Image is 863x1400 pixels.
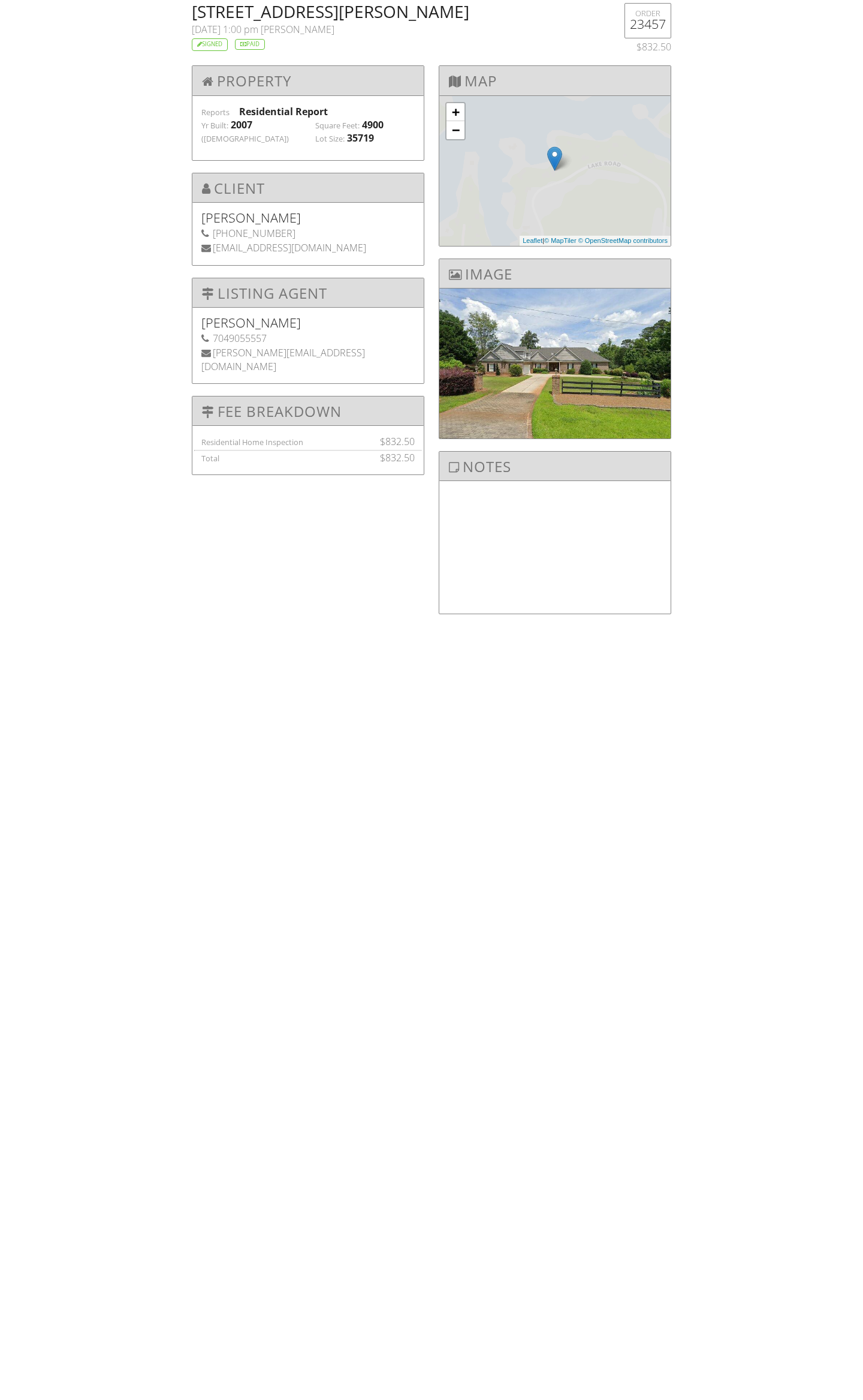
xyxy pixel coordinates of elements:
label: Yr Built: [201,121,228,131]
h3: Listing Agent [192,278,424,308]
h3: Fee Breakdown [192,396,424,426]
a: © MapTiler [544,237,577,244]
div: Residential Report [239,105,415,118]
a: Leaflet [523,237,542,244]
div: [PHONE_NUMBER] [201,227,415,240]
div: 2007 [231,118,252,131]
div: [EMAIL_ADDRESS][DOMAIN_NAME] [201,241,415,254]
h3: Notes [439,452,671,481]
h5: 23457 [630,18,666,30]
label: Square Feet: [315,121,360,131]
div: $832.50 [604,40,671,53]
h5: [PERSON_NAME] [201,317,415,329]
span: [DATE] 1:00 pm [192,23,258,36]
a: Zoom out [446,121,464,139]
div: 4900 [362,118,384,131]
h3: Map [439,66,671,95]
div: | [520,236,671,246]
a: © OpenStreetMap contributors [578,237,668,244]
h5: [PERSON_NAME] [201,212,415,224]
label: Residential Home Inspection [201,437,303,447]
a: Zoom in [446,103,464,121]
div: 35719 [347,131,374,145]
div: [PERSON_NAME][EMAIL_ADDRESS][DOMAIN_NAME] [201,346,415,373]
h2: [STREET_ADDRESS][PERSON_NAME] [192,3,589,20]
div: $832.50 [353,435,415,448]
div: $832.50 [353,451,415,464]
h3: Client [192,173,424,203]
label: Lot Size: [315,134,345,145]
div: Signed [192,38,228,51]
label: Reports [201,107,230,118]
span: [PERSON_NAME] [261,23,334,36]
div: ORDER [630,8,666,18]
div: 7049055557 [201,332,415,345]
label: Total [201,453,219,464]
h3: Property [192,66,424,95]
h3: Image [439,259,671,289]
label: ([DEMOGRAPHIC_DATA]) [201,134,289,145]
div: Paid [235,39,265,50]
